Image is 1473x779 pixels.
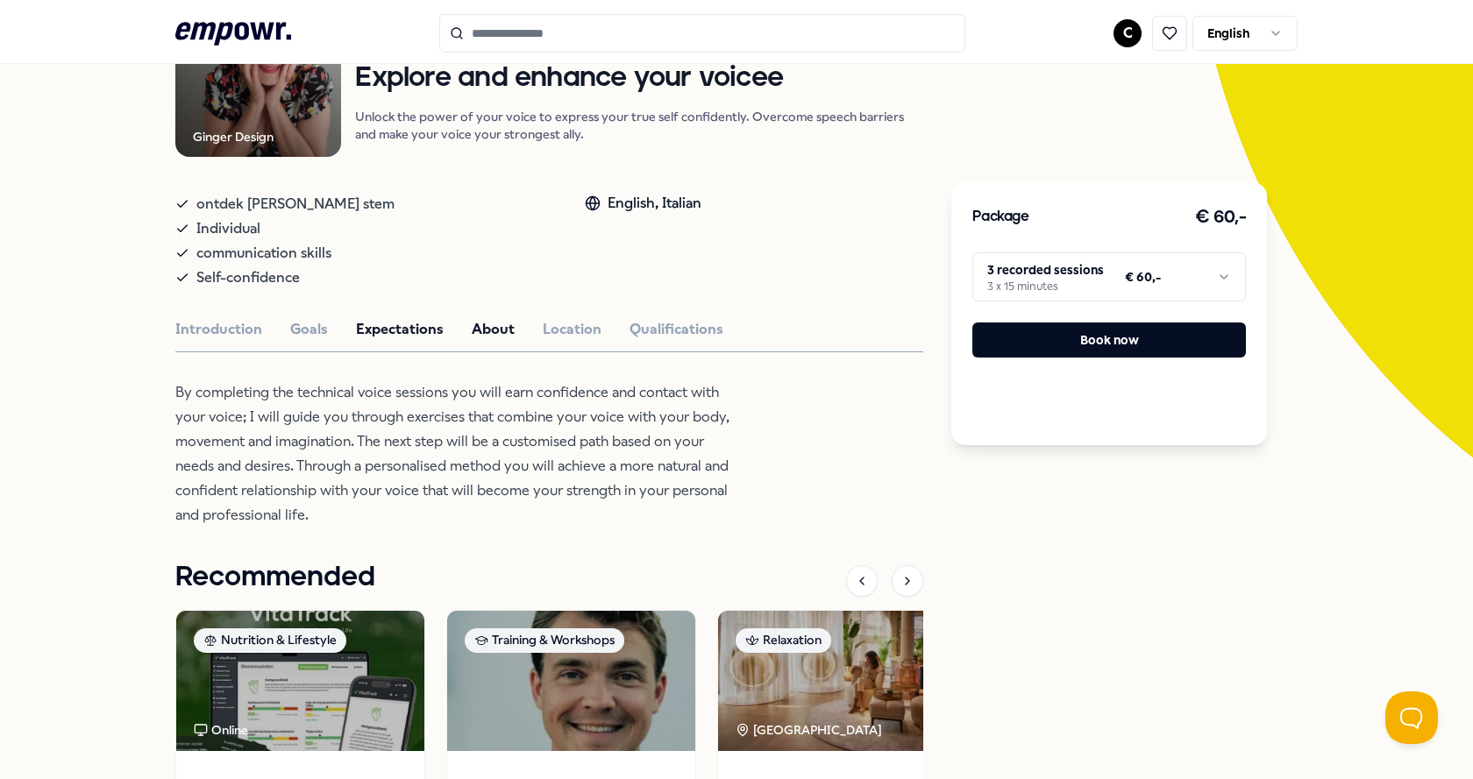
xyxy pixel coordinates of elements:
button: About [472,318,515,341]
h3: Package [972,206,1028,229]
button: Qualifications [630,318,723,341]
button: Goals [290,318,328,341]
h1: Explore and enhance your voicee [355,63,923,94]
div: Relaxation [736,628,831,653]
img: package image [718,611,966,751]
img: package image [447,611,695,751]
p: Unlock the power of your voice to express your true self confidently. Overcome speech barriers an... [355,108,923,143]
h1: Recommended [175,556,375,599]
button: Location [543,318,601,341]
span: communication skills [196,241,331,266]
div: Nutrition & Lifestyle [194,628,346,653]
button: Expectations [356,318,444,341]
input: Search for products, categories or subcategories [439,14,965,53]
button: Book now [972,322,1246,358]
div: Online [194,720,248,740]
button: Introduction [175,318,262,341]
div: [GEOGRAPHIC_DATA] [736,720,885,740]
p: By completing the technical voice sessions you will earn confidence and contact with your voice; ... [175,380,745,528]
span: Individual [196,216,260,241]
iframe: Help Scout Beacon - Open [1385,691,1438,744]
span: ontdek [PERSON_NAME] stem [196,192,395,216]
h3: € 60,- [1195,203,1246,231]
div: English, Italian [585,192,701,215]
div: Training & Workshops [465,628,624,653]
span: Self-confidence [196,266,300,290]
button: C [1114,19,1142,47]
div: Ginger Design [193,127,274,146]
img: package image [176,611,424,751]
